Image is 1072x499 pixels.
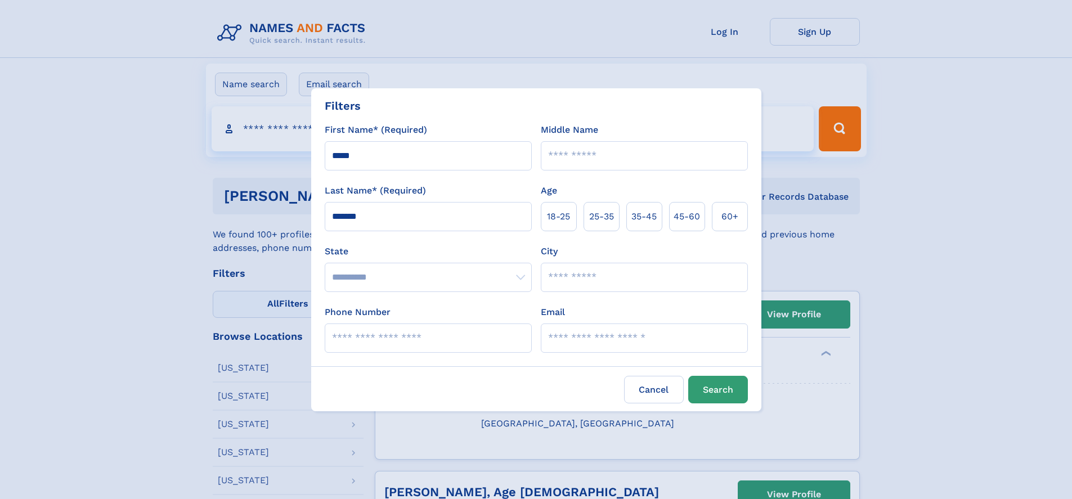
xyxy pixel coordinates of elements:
[325,123,427,137] label: First Name* (Required)
[624,376,684,403] label: Cancel
[541,123,598,137] label: Middle Name
[674,210,700,223] span: 45‑60
[325,97,361,114] div: Filters
[325,245,532,258] label: State
[541,184,557,197] label: Age
[547,210,570,223] span: 18‑25
[325,184,426,197] label: Last Name* (Required)
[721,210,738,223] span: 60+
[325,305,391,319] label: Phone Number
[688,376,748,403] button: Search
[631,210,657,223] span: 35‑45
[589,210,614,223] span: 25‑35
[541,245,558,258] label: City
[541,305,565,319] label: Email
